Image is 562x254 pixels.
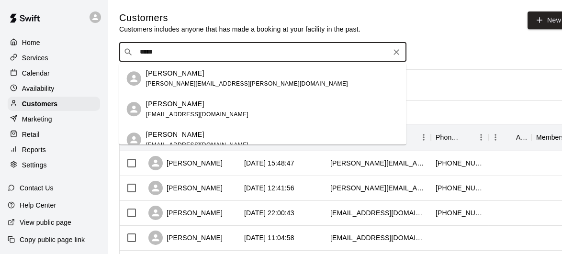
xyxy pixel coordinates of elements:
div: +16473213614 [436,158,483,168]
div: EMILY SPRAGGE [127,133,141,147]
p: Availability [22,84,55,93]
div: [PERSON_NAME] [148,156,223,170]
a: Services [8,51,100,65]
div: 2025-09-14 11:04:58 [244,233,294,243]
a: Settings [8,158,100,172]
a: Calendar [8,66,100,80]
div: [PERSON_NAME] [148,231,223,245]
button: Menu [488,130,503,144]
a: Marketing [8,112,100,126]
div: Emily Giang [127,71,141,86]
button: Menu [474,130,488,144]
button: Menu [416,130,431,144]
a: Retail [8,127,100,142]
div: Emily Kim [127,102,141,116]
div: 2025-09-15 15:48:47 [244,158,294,168]
button: Sort [461,131,474,144]
a: Reports [8,143,100,157]
p: [PERSON_NAME] [146,99,204,109]
div: Phone Number [431,124,488,151]
a: Customers [8,97,100,111]
p: Settings [22,160,47,170]
a: Home [8,35,100,50]
p: Customers includes anyone that has made a booking at your facility in the past. [119,24,360,34]
span: [PERSON_NAME][EMAIL_ADDRESS][PERSON_NAME][DOMAIN_NAME] [146,80,348,87]
div: +14169973783 [436,208,483,218]
div: Age [516,124,527,151]
div: 2025-09-14 22:00:43 [244,208,294,218]
p: Contact Us [20,183,54,193]
div: [PERSON_NAME] [148,206,223,220]
span: [EMAIL_ADDRESS][DOMAIN_NAME] [146,111,249,118]
div: [PERSON_NAME] [148,181,223,195]
p: Home [22,38,40,47]
p: Retail [22,130,40,139]
p: [PERSON_NAME] [146,130,204,140]
div: ash_a_g@hotmail.com [330,208,426,218]
div: 2025-09-15 12:41:56 [244,183,294,193]
p: Copy public page link [20,235,85,244]
p: Marketing [22,114,52,124]
div: Search customers by name or email [119,43,406,62]
div: Phone Number [436,124,461,151]
div: +16472260255 [436,183,483,193]
p: Services [22,53,48,63]
div: heidi.whewell@gmail.com [330,158,426,168]
div: ljohnston@live.ca [330,233,426,243]
p: [PERSON_NAME] [146,68,204,78]
span: [EMAIL_ADDRESS][DOMAIN_NAME] [146,142,249,148]
h5: Customers [119,11,360,24]
p: Reports [22,145,46,155]
p: View public page [20,218,71,227]
div: Age [488,124,531,151]
p: Calendar [22,68,50,78]
p: Help Center [20,200,56,210]
a: Availability [8,81,100,96]
div: Email [326,124,431,151]
p: Customers [22,99,57,109]
button: Sort [503,131,516,144]
button: Clear [390,45,403,59]
div: irina.posan@gmail.com [330,183,426,193]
